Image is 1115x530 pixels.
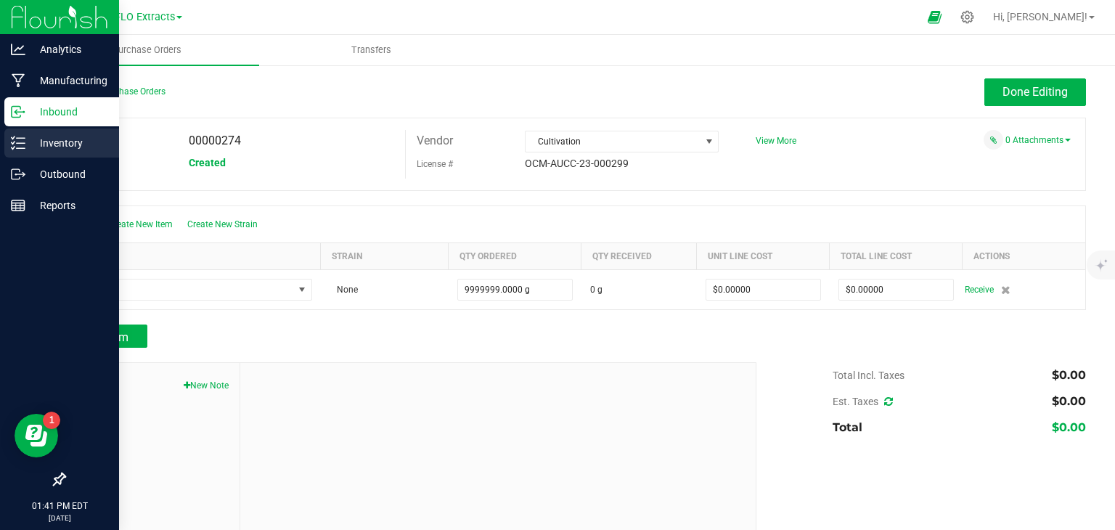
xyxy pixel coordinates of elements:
[25,72,113,89] p: Manufacturing
[11,136,25,150] inline-svg: Inventory
[11,105,25,119] inline-svg: Inbound
[1052,394,1086,408] span: $0.00
[35,35,259,65] a: Purchase Orders
[330,285,358,295] span: None
[449,242,581,269] th: Qty Ordered
[43,412,60,429] iframe: Resource center unread badge
[833,420,862,434] span: Total
[581,242,697,269] th: Qty Received
[965,281,994,298] span: Receive
[417,153,453,175] label: License #
[25,41,113,58] p: Analytics
[184,379,229,392] button: New Note
[11,42,25,57] inline-svg: Analytics
[11,167,25,182] inline-svg: Outbound
[75,374,229,391] span: Notes
[1005,135,1071,145] a: 0 Attachments
[706,280,820,300] input: $0.00000
[839,280,953,300] input: $0.00000
[993,11,1087,23] span: Hi, [PERSON_NAME]!
[963,242,1085,269] th: Actions
[332,44,411,57] span: Transfers
[321,242,449,269] th: Strain
[65,242,321,269] th: Item
[526,131,701,152] span: Cultivation
[187,219,258,229] span: Create New Strain
[1052,420,1086,434] span: $0.00
[25,197,113,214] p: Reports
[15,414,58,457] iframe: Resource center
[11,198,25,213] inline-svg: Reports
[918,3,951,31] span: Open Ecommerce Menu
[25,134,113,152] p: Inventory
[417,130,453,152] label: Vendor
[830,242,963,269] th: Total Line Cost
[984,78,1086,106] button: Done Editing
[11,73,25,88] inline-svg: Manufacturing
[525,158,629,169] span: OCM-AUCC-23-000299
[697,242,830,269] th: Unit Line Cost
[756,136,796,146] a: View More
[590,283,603,296] span: 0 g
[833,396,893,407] span: Est. Taxes
[7,500,113,513] p: 01:41 PM EDT
[958,10,976,24] div: Manage settings
[189,134,241,147] span: 00000274
[259,35,483,65] a: Transfers
[93,44,201,57] span: Purchase Orders
[108,219,173,229] span: Create New Item
[25,103,113,121] p: Inbound
[189,157,226,168] span: Created
[458,280,572,300] input: 0 g
[833,370,904,381] span: Total Incl. Taxes
[115,11,175,23] span: FLO Extracts
[984,130,1003,150] span: Attach a document
[7,513,113,523] p: [DATE]
[1052,368,1086,382] span: $0.00
[75,280,293,300] span: HARV
[25,166,113,183] p: Outbound
[1002,85,1068,99] span: Done Editing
